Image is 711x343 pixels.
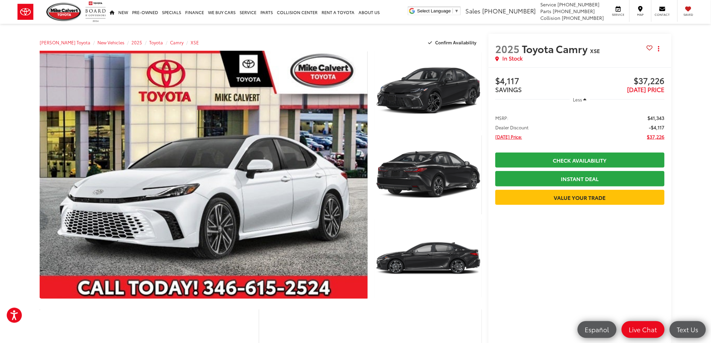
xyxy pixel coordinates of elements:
span: Sales [465,6,480,15]
span: dropdown dots [658,46,659,51]
a: Expand Photo 3 [375,219,482,299]
a: [PERSON_NAME] Toyota [40,39,90,45]
span: Text Us [674,325,702,334]
span: [DATE] PRICE [627,85,665,94]
span: Confirm Availability [435,39,476,45]
span: Español [582,325,613,334]
a: Select Language​ [417,8,459,13]
span: MSRP: [495,115,508,121]
span: Select Language [417,8,451,13]
span: [PHONE_NUMBER] [562,14,604,21]
span: Map [633,12,648,17]
img: Mike Calvert Toyota [46,3,82,21]
span: [PHONE_NUMBER] [553,8,595,14]
img: 2025 Toyota Camry XSE [374,218,483,300]
a: New Vehicles [97,39,124,45]
span: Parts [541,8,552,14]
a: Value Your Trade [495,190,665,205]
a: XSE [191,39,199,45]
a: Live Chat [622,321,665,338]
button: Less [570,93,590,105]
span: Saved [681,12,696,17]
span: $4,117 [495,76,580,86]
a: Check Availability [495,153,665,168]
span: 2025 [495,41,519,56]
a: Text Us [670,321,706,338]
span: In Stock [502,54,522,62]
a: Camry [170,39,183,45]
span: $37,226 [647,133,665,140]
a: Expand Photo 0 [40,51,368,299]
a: 2025 [131,39,142,45]
span: [PHONE_NUMBER] [482,6,536,15]
a: Español [578,321,617,338]
img: 2025 Toyota Camry XSE [374,50,483,132]
a: Toyota [149,39,163,45]
span: Service [541,1,556,8]
img: 2025 Toyota Camry XSE [36,49,371,300]
span: Less [573,96,582,102]
button: Confirm Availability [425,37,482,48]
a: Instant Deal [495,171,665,186]
span: [DATE] Price: [495,133,522,140]
span: Dealer Discount [495,124,529,131]
button: Actions [653,43,665,54]
a: Expand Photo 1 [375,51,482,131]
span: Live Chat [626,325,661,334]
span: XSE [590,47,600,54]
span: -$4,117 [649,124,665,131]
span: $41,343 [648,115,665,121]
img: 2025 Toyota Camry XSE [374,134,483,216]
span: Collision [541,14,561,21]
span: $37,226 [580,76,665,86]
a: Expand Photo 2 [375,135,482,215]
span: Toyota Camry [522,41,590,56]
span: Service [611,12,626,17]
span: ▼ [455,8,459,13]
span: [PHONE_NUMBER] [558,1,600,8]
span: SAVINGS [495,85,522,94]
span: Contact [655,12,670,17]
